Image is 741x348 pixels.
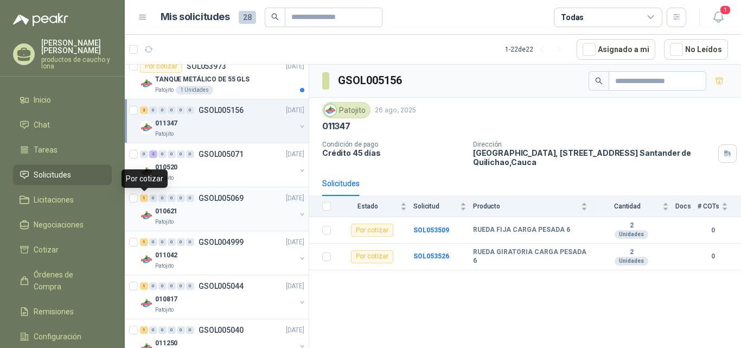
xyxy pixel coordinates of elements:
[149,194,157,202] div: 0
[149,238,157,246] div: 0
[177,326,185,334] div: 0
[199,150,244,158] p: GSOL005071
[34,94,51,106] span: Inicio
[155,250,177,261] p: 011042
[140,209,153,222] img: Company Logo
[337,203,398,210] span: Estado
[140,282,148,290] div: 1
[34,306,74,318] span: Remisiones
[140,165,153,178] img: Company Logo
[177,282,185,290] div: 0
[34,269,101,293] span: Órdenes de Compra
[322,121,350,132] p: 011347
[286,281,304,292] p: [DATE]
[149,326,157,334] div: 0
[13,189,112,210] a: Licitaciones
[34,331,81,343] span: Configuración
[675,196,698,217] th: Docs
[199,238,244,246] p: GSOL004999
[140,326,148,334] div: 1
[158,326,167,334] div: 0
[473,148,714,167] p: [GEOGRAPHIC_DATA], [STREET_ADDRESS] Santander de Quilichao , Cauca
[286,149,304,160] p: [DATE]
[177,150,185,158] div: 0
[140,148,306,182] a: 0 2 0 0 0 0 GSOL005071[DATE] Company Logo010520Patojito
[13,301,112,322] a: Remisiones
[577,39,655,60] button: Asignado a mi
[155,86,174,94] p: Patojito
[13,239,112,260] a: Cotizar
[698,225,728,236] b: 0
[13,214,112,235] a: Negociaciones
[155,74,250,85] p: TANQUE METÁLICO DE 55 GLS
[140,104,306,138] a: 2 0 0 0 0 0 GSOL005156[DATE] Company Logo011347Patojito
[413,226,449,234] b: SOL053509
[149,150,157,158] div: 2
[168,238,176,246] div: 0
[322,148,464,157] p: Crédito 45 días
[41,39,112,54] p: [PERSON_NAME] [PERSON_NAME]
[199,106,244,114] p: GSOL005156
[140,280,306,314] a: 1 0 0 0 0 0 GSOL005044[DATE] Company Logo010817Patojito
[271,13,279,21] span: search
[158,238,167,246] div: 0
[149,282,157,290] div: 0
[140,121,153,134] img: Company Logo
[155,206,177,217] p: 010621
[199,194,244,202] p: GSOL005069
[13,90,112,110] a: Inicio
[413,203,458,210] span: Solicitud
[286,325,304,336] p: [DATE]
[34,194,74,206] span: Licitaciones
[140,192,306,226] a: 1 0 0 0 0 0 GSOL005069[DATE] Company Logo010621Patojito
[186,282,194,290] div: 0
[158,150,167,158] div: 0
[594,196,675,217] th: Cantidad
[155,306,174,314] p: Patojito
[155,262,174,270] p: Patojito
[140,297,153,310] img: Company Logo
[155,162,177,173] p: 010520
[594,203,660,210] span: Cantidad
[161,9,230,25] h1: Mis solicitudes
[615,230,648,239] div: Unidades
[125,55,309,99] a: Por cotizarSOL053973[DATE] Company LogoTANQUE METÁLICO DE 55 GLSPatojito1 Unidades
[140,253,153,266] img: Company Logo
[158,282,167,290] div: 0
[122,169,168,188] div: Por cotizar
[13,164,112,185] a: Solicitudes
[338,72,404,89] h3: GSOL005156
[594,222,669,230] b: 2
[140,238,148,246] div: 1
[698,251,728,262] b: 0
[158,106,167,114] div: 0
[34,169,71,181] span: Solicitudes
[186,106,194,114] div: 0
[322,178,360,189] div: Solicitudes
[708,8,728,27] button: 1
[34,144,58,156] span: Tareas
[322,141,464,148] p: Condición de pago
[413,196,473,217] th: Solicitud
[473,226,570,235] b: RUEDA FIJA CARGA PESADA 6
[615,257,648,265] div: Unidades
[286,61,304,72] p: [DATE]
[698,196,741,217] th: # COTs
[140,106,148,114] div: 2
[155,130,174,138] p: Patojito
[473,203,579,210] span: Producto
[595,77,603,85] span: search
[140,60,182,73] div: Por cotizar
[177,194,185,202] div: 0
[375,105,416,116] p: 26 ago, 2025
[413,252,449,260] a: SOL053526
[13,115,112,135] a: Chat
[286,237,304,248] p: [DATE]
[199,282,244,290] p: GSOL005044
[594,248,669,257] b: 2
[561,11,584,23] div: Todas
[13,326,112,347] a: Configuración
[473,248,587,265] b: RUEDA GIRATORIA CARGA PESADA 6
[158,194,167,202] div: 0
[176,86,213,94] div: 1 Unidades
